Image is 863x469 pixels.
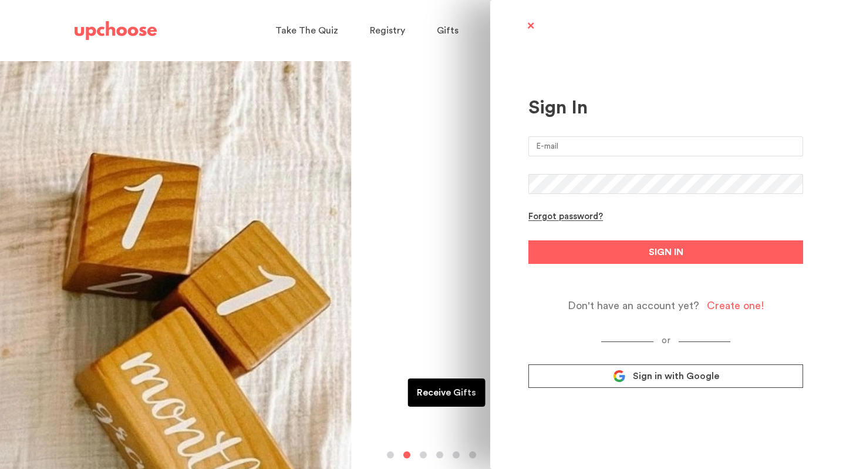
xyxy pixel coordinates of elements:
a: Sign in with Google [528,364,803,388]
button: SIGN IN [528,240,803,264]
span: Sign in with Google [633,370,719,382]
input: E-mail [528,136,803,156]
div: Sign In [528,96,803,119]
div: Forgot password? [528,212,603,223]
div: Create one! [707,299,764,313]
span: SIGN IN [649,245,683,259]
span: Don't have an account yet? [568,299,699,313]
span: or [653,336,679,345]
